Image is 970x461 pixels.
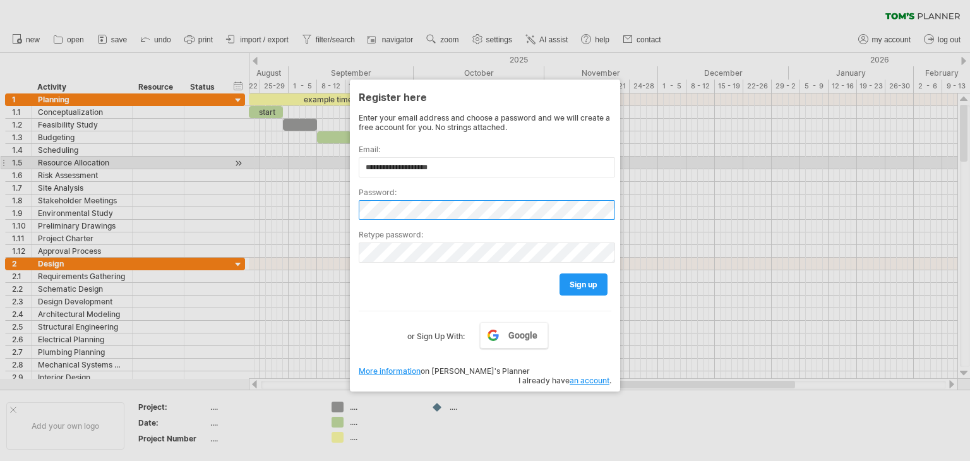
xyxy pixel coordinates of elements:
label: Email: [359,145,611,154]
label: Password: [359,188,611,197]
span: Google [508,330,537,340]
label: Retype password: [359,230,611,239]
label: or Sign Up With: [407,322,465,344]
a: Google [480,322,548,349]
a: More information [359,366,421,376]
span: I already have . [518,376,611,385]
a: an account [570,376,609,385]
div: Enter your email address and choose a password and we will create a free account for you. No stri... [359,113,611,132]
div: Register here [359,85,611,108]
span: sign up [570,280,597,289]
span: on [PERSON_NAME]'s Planner [359,366,530,376]
a: sign up [560,273,608,296]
